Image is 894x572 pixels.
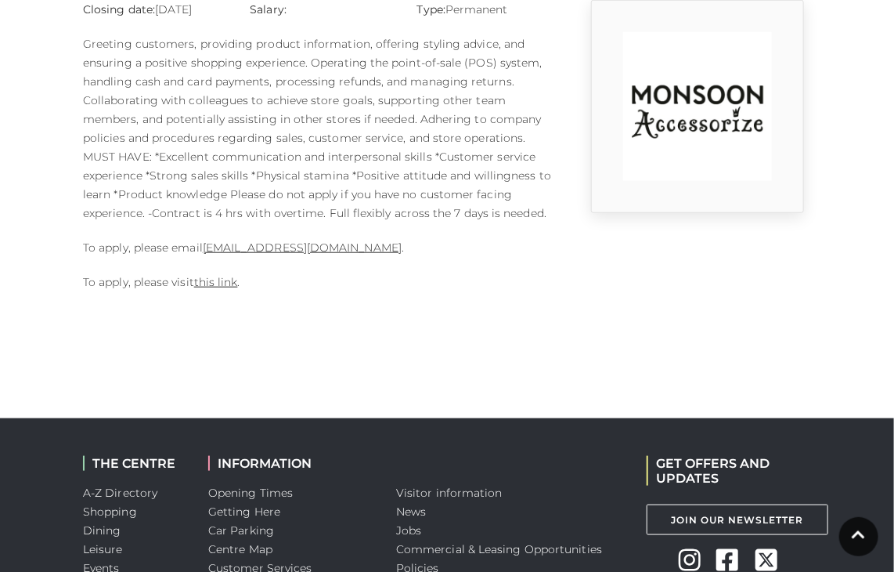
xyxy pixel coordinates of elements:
a: News [396,505,426,519]
a: [EMAIL_ADDRESS][DOMAIN_NAME] [203,241,402,255]
a: Shopping [83,505,137,519]
h2: GET OFFERS AND UPDATES [647,456,811,486]
h2: INFORMATION [208,456,373,471]
strong: Type: [417,2,445,16]
strong: Salary: [250,2,287,16]
a: Visitor information [396,486,503,500]
p: To apply, please email . [83,238,561,257]
a: this link [194,275,238,289]
a: A-Z Directory [83,486,157,500]
a: Dining [83,523,121,538]
a: Jobs [396,523,421,538]
a: Getting Here [208,505,280,519]
a: Centre Map [208,542,272,556]
a: Commercial & Leasing Opportunities [396,542,602,556]
strong: Closing date: [83,2,155,16]
p: Greeting customers, providing product information, offering styling advice, and ensuring a positi... [83,34,561,223]
a: Leisure [83,542,123,556]
img: rtuC_1630740947_no1Y.jpg [623,32,772,181]
a: Opening Times [208,486,293,500]
a: Join Our Newsletter [647,505,828,535]
p: To apply, please visit . [83,273,561,291]
h2: THE CENTRE [83,456,185,471]
a: Car Parking [208,523,274,538]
